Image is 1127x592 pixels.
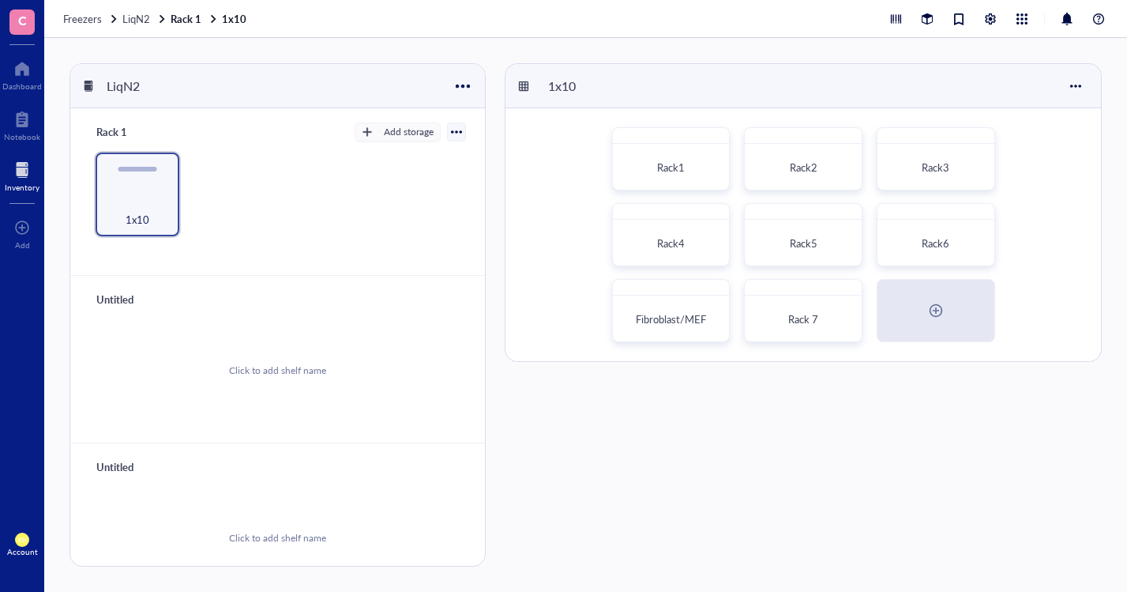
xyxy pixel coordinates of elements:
span: Fibroblast/MEF [636,311,706,326]
span: Rack6 [922,236,949,251]
span: Rack3 [922,160,949,175]
div: Notebook [4,132,40,141]
a: Freezers [63,12,119,26]
div: Untitled [89,456,184,478]
span: Rack5 [790,236,817,251]
a: LiqN2 [122,12,167,26]
div: 1x10 [541,73,636,100]
span: KH [18,537,27,544]
div: Dashboard [2,81,42,91]
span: Rack2 [790,160,817,175]
span: Rack 7 [788,311,818,326]
div: Inventory [5,183,39,192]
span: Rack1 [657,160,685,175]
div: Click to add shelf name [229,364,326,378]
div: Rack 1 [89,121,184,143]
a: Notebook [4,107,40,141]
div: LiqN2 [100,73,194,100]
div: Add storage [384,125,434,139]
a: Dashboard [2,56,42,91]
a: Rack 11x10 [171,12,250,26]
div: Untitled [89,288,184,311]
span: LiqN2 [122,11,150,26]
div: Click to add shelf name [229,531,326,545]
div: Account [7,547,38,556]
span: 1x10 [126,211,149,228]
a: Inventory [5,157,39,192]
div: Add [15,240,30,250]
button: Add storage [355,123,441,141]
span: Freezers [63,11,102,26]
span: C [18,10,27,30]
span: Rack4 [657,236,685,251]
